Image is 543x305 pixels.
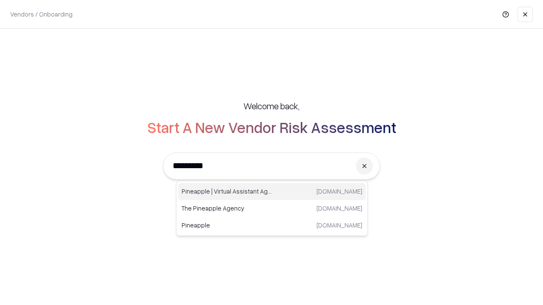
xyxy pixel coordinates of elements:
p: [DOMAIN_NAME] [316,187,362,196]
p: Pineapple | Virtual Assistant Agency [182,187,272,196]
p: The Pineapple Agency [182,204,272,213]
h5: Welcome back, [244,100,299,112]
div: Suggestions [176,181,368,236]
h2: Start A New Vendor Risk Assessment [147,119,396,136]
p: Vendors / Onboarding [10,10,73,19]
p: [DOMAIN_NAME] [316,221,362,230]
p: [DOMAIN_NAME] [316,204,362,213]
p: Pineapple [182,221,272,230]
